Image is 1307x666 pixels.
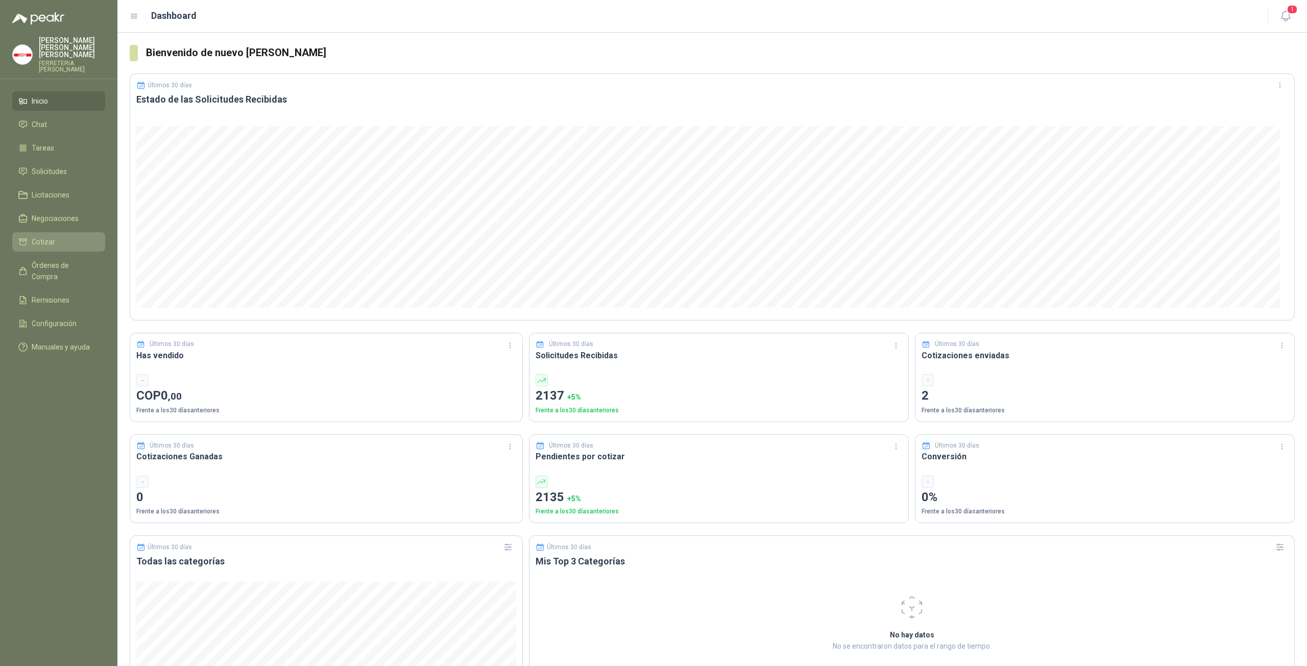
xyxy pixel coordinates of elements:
[922,374,934,386] div: -
[39,60,105,72] p: FERRETERIA [PERSON_NAME]
[922,476,934,488] div: -
[547,544,591,551] p: Últimos 30 días
[32,294,69,306] span: Remisiones
[136,476,149,488] div: -
[32,142,54,154] span: Tareas
[150,441,194,451] p: Últimos 30 días
[567,495,581,503] span: + 5 %
[32,260,95,282] span: Órdenes de Compra
[136,555,516,568] h3: Todas las categorías
[1287,5,1298,14] span: 1
[922,349,1288,362] h3: Cotizaciones enviadas
[922,488,1288,507] p: 0%
[536,450,902,463] h3: Pendientes por cotizar
[734,640,1090,652] p: No se encontraron datos para el rango de tiempo.
[567,393,581,401] span: + 5 %
[136,406,516,415] p: Frente a los 30 días anteriores
[32,341,90,353] span: Manuales y ayuda
[536,488,902,507] p: 2135
[136,450,516,463] h3: Cotizaciones Ganadas
[151,9,197,23] h1: Dashboard
[32,189,69,201] span: Licitaciones
[136,374,149,386] div: -
[12,209,105,228] a: Negociaciones
[922,507,1288,516] p: Frente a los 30 días anteriores
[148,544,192,551] p: Últimos 30 días
[32,213,79,224] span: Negociaciones
[12,337,105,357] a: Manuales y ayuda
[39,37,105,58] p: [PERSON_NAME] [PERSON_NAME] [PERSON_NAME]
[536,507,902,516] p: Frente a los 30 días anteriores
[536,555,1288,568] h3: Mis Top 3 Categorías
[13,45,32,64] img: Company Logo
[935,339,979,349] p: Últimos 30 días
[136,488,516,507] p: 0
[536,406,902,415] p: Frente a los 30 días anteriores
[136,349,516,362] h3: Has vendido
[32,236,55,248] span: Cotizar
[150,339,194,349] p: Últimos 30 días
[12,91,105,111] a: Inicio
[12,290,105,310] a: Remisiones
[12,12,64,24] img: Logo peakr
[168,390,182,402] span: ,00
[734,629,1090,640] h2: No hay datos
[12,314,105,333] a: Configuración
[12,185,105,205] a: Licitaciones
[922,406,1288,415] p: Frente a los 30 días anteriores
[922,386,1288,406] p: 2
[136,93,1288,106] h3: Estado de las Solicitudes Recibidas
[32,166,67,177] span: Solicitudes
[549,441,593,451] p: Últimos 30 días
[12,256,105,286] a: Órdenes de Compra
[136,507,516,516] p: Frente a los 30 días anteriores
[549,339,593,349] p: Últimos 30 días
[12,115,105,134] a: Chat
[161,388,182,403] span: 0
[1276,7,1295,26] button: 1
[148,82,192,89] p: Últimos 30 días
[146,45,1295,61] h3: Bienvenido de nuevo [PERSON_NAME]
[935,441,979,451] p: Últimos 30 días
[136,386,516,406] p: COP
[32,119,47,130] span: Chat
[922,450,1288,463] h3: Conversión
[12,162,105,181] a: Solicitudes
[32,318,77,329] span: Configuración
[12,138,105,158] a: Tareas
[536,386,902,406] p: 2137
[536,349,902,362] h3: Solicitudes Recibidas
[12,232,105,252] a: Cotizar
[32,95,48,107] span: Inicio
